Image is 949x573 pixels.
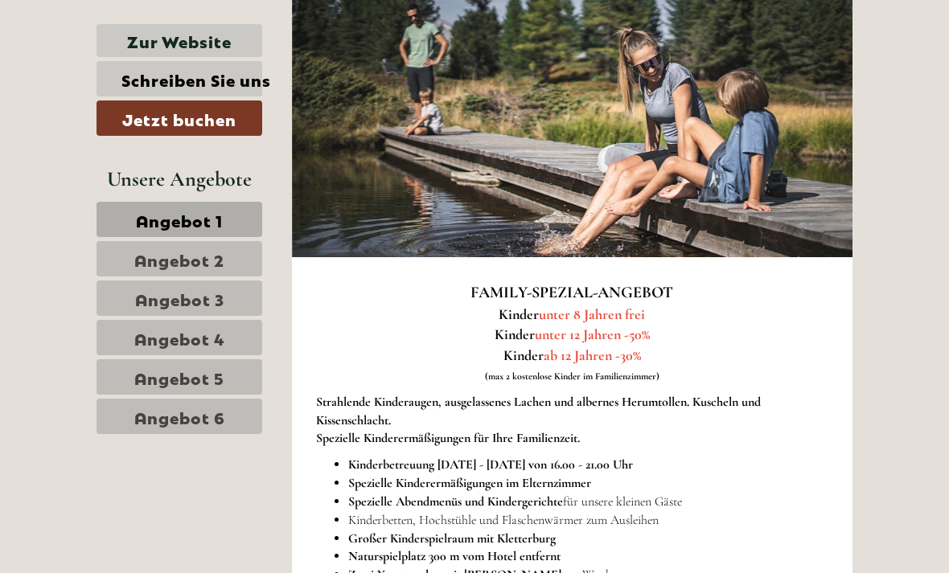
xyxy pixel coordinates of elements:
[97,61,262,96] a: Schreiben Sie uns
[134,248,224,270] span: Angebot 2
[401,416,513,452] button: Senden
[24,47,228,59] div: [GEOGRAPHIC_DATA]
[485,370,659,382] strong: (max 2 kostenlose Kinder im Familienzimmer)
[136,208,223,231] span: Angebot 1
[348,475,591,491] strong: Spezielle Kinderermäßigungen im Elternzimmer
[97,100,262,136] a: Jetzt buchen
[97,164,262,194] div: Unsere Angebote
[12,43,236,92] div: Guten Tag, wie können wir Ihnen helfen?
[348,530,556,546] strong: Großer Kinderspielraum mit Kletterburg
[24,78,228,89] small: 22:19
[134,366,224,388] span: Angebot 5
[348,456,633,473] strong: Kinderbetreuung [DATE] - [DATE] von 16.00 - 21.00 Uhr
[544,346,641,364] span: ab 12 Jahren -30%
[316,394,761,428] strong: Strahlende Kinderaugen, ausgelassenes Lachen und albernes Herumtollen. Kuscheln und Kissenschlacht.
[134,326,225,349] span: Angebot 4
[97,24,262,57] a: Zur Website
[134,405,225,428] span: Angebot 6
[204,12,309,39] div: Donnerstag
[348,511,829,530] li: Kinderbetten, Hochstühle und Flaschenwärmer zum Ausleihen
[539,305,645,323] span: unter 8 Jahren frei
[316,430,580,446] strong: Spezielle Kinderermäßigungen für Ihre Familienzeit.
[348,493,563,510] strong: Spezielle Abendmenüs und Kindergerichte
[348,493,829,511] li: für unsere kleinen Gäste
[470,283,673,302] strong: FAMILY-SPEZIAL-ANGEBOT
[535,325,650,343] span: unter 12 Jahren -50%
[348,548,561,564] strong: Naturspielplatz 300 m vom Hotel entfernt
[135,287,224,309] span: Angebot 3
[495,305,650,364] strong: Kinder Kinder Kinder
